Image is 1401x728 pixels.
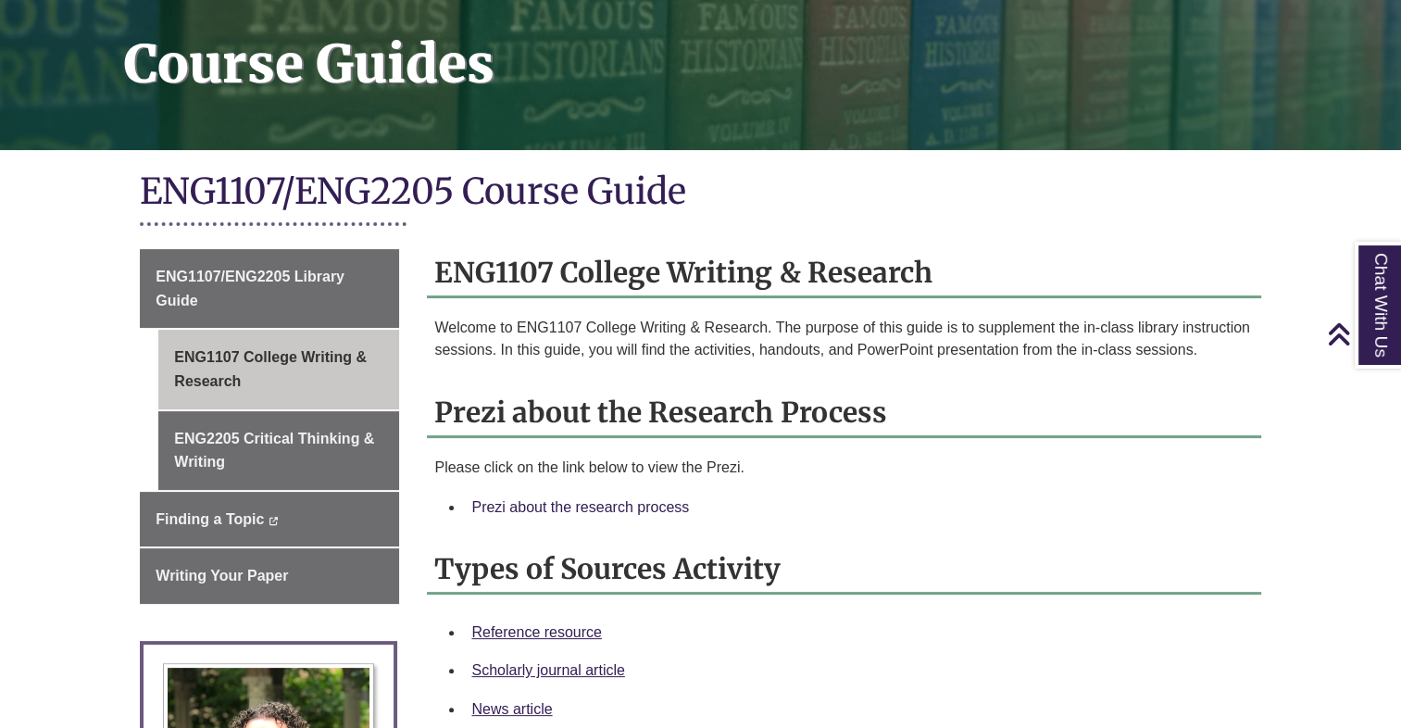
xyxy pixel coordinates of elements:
[140,169,1260,218] h1: ENG1107/ENG2205 Course Guide
[140,492,399,547] a: Finding a Topic
[427,249,1260,298] h2: ENG1107 College Writing & Research
[471,662,624,678] a: Scholarly journal article
[471,624,602,640] a: Reference resource
[156,511,264,527] span: Finding a Topic
[158,411,399,490] a: ENG2205 Critical Thinking & Writing
[140,548,399,604] a: Writing Your Paper
[156,568,288,584] span: Writing Your Paper
[471,499,689,515] a: Prezi about the research process
[156,269,344,308] span: ENG1107/ENG2205 Library Guide
[158,330,399,408] a: ENG1107 College Writing & Research
[471,701,552,717] a: News article
[427,389,1260,438] h2: Prezi about the Research Process
[140,249,399,328] a: ENG1107/ENG2205 Library Guide
[269,517,279,525] i: This link opens in a new window
[434,317,1253,361] p: Welcome to ENG1107 College Writing & Research. The purpose of this guide is to supplement the in-...
[1327,321,1396,346] a: Back to Top
[140,249,399,604] div: Guide Page Menu
[434,457,1253,479] p: Please click on the link below to view the Prezi.
[427,546,1260,595] h2: Types of Sources Activity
